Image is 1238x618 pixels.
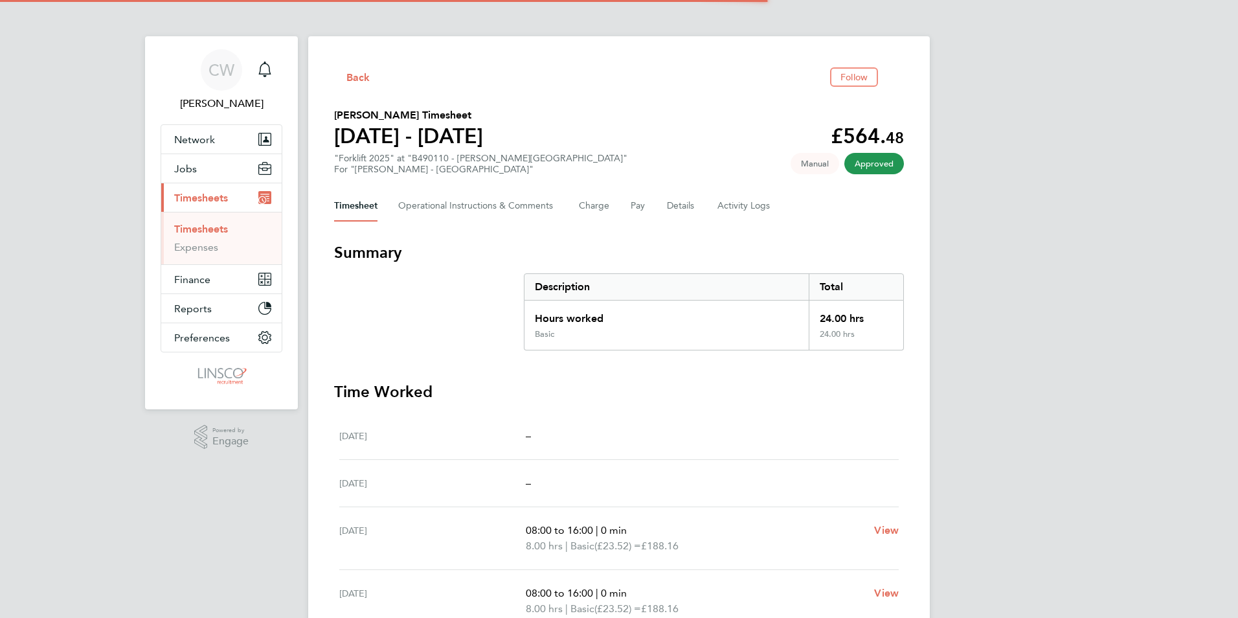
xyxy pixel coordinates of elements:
span: CW [208,62,234,78]
button: Preferences [161,323,282,352]
button: Timesheets Menu [883,74,904,80]
span: Reports [174,303,212,315]
span: 48 [886,128,904,147]
span: Basic [570,601,594,617]
button: Jobs [161,154,282,183]
div: [DATE] [339,586,526,617]
span: | [565,602,568,615]
h3: Time Worked [334,382,904,402]
span: 08:00 to 16:00 [526,587,593,599]
a: Go to home page [161,365,282,386]
span: £188.16 [641,602,679,615]
div: Total [809,274,903,300]
button: Finance [161,265,282,293]
span: Preferences [174,332,230,344]
button: Back [334,69,370,85]
div: For "[PERSON_NAME] - [GEOGRAPHIC_DATA]" [334,164,627,175]
span: (£23.52) = [594,602,641,615]
button: Follow [830,67,878,87]
a: CW[PERSON_NAME] [161,49,282,111]
span: 0 min [601,524,627,536]
div: 24.00 hrs [809,301,903,329]
span: 08:00 to 16:00 [526,524,593,536]
span: Engage [212,436,249,447]
span: This timesheet was manually created. [791,153,839,174]
div: Description [524,274,809,300]
button: Details [667,190,697,222]
button: Activity Logs [717,190,772,222]
nav: Main navigation [145,36,298,409]
span: This timesheet has been approved. [844,153,904,174]
span: Timesheets [174,192,228,204]
span: – [526,477,531,489]
a: Timesheets [174,223,228,235]
span: (£23.52) = [594,540,641,552]
span: Follow [840,71,868,83]
button: Charge [579,190,610,222]
button: Pay [631,190,646,222]
span: Network [174,133,215,146]
div: Hours worked [524,301,809,329]
span: Powered by [212,425,249,436]
div: "Forklift 2025" at "B490110 - [PERSON_NAME][GEOGRAPHIC_DATA]" [334,153,627,175]
a: View [874,523,899,538]
span: Finance [174,273,210,286]
span: 8.00 hrs [526,540,563,552]
button: Operational Instructions & Comments [398,190,558,222]
span: | [565,540,568,552]
span: View [874,587,899,599]
span: | [596,587,598,599]
button: Timesheets [161,183,282,212]
div: [DATE] [339,428,526,444]
button: Network [161,125,282,154]
div: [DATE] [339,475,526,491]
span: Jobs [174,163,197,175]
span: £188.16 [641,540,679,552]
div: Summary [524,273,904,350]
div: [DATE] [339,523,526,554]
span: Basic [570,538,594,554]
span: 8.00 hrs [526,602,563,615]
div: 24.00 hrs [809,329,903,350]
span: 0 min [601,587,627,599]
span: – [526,429,531,442]
h3: Summary [334,242,904,263]
div: Timesheets [161,212,282,264]
h2: [PERSON_NAME] Timesheet [334,108,483,123]
h1: [DATE] - [DATE] [334,123,483,149]
span: Chloe Whittall [161,96,282,111]
a: Expenses [174,241,218,253]
span: View [874,524,899,536]
span: Back [346,70,370,86]
img: linsco-logo-retina.png [194,365,248,386]
span: | [596,524,598,536]
div: Basic [535,329,554,339]
app-decimal: £564. [831,124,904,148]
a: Powered byEngage [194,425,249,450]
button: Timesheet [334,190,377,222]
button: Reports [161,294,282,323]
a: View [874,586,899,601]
